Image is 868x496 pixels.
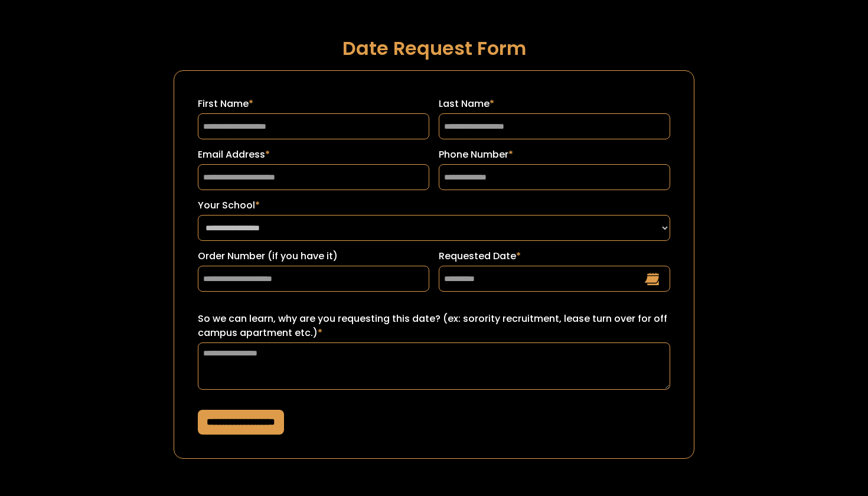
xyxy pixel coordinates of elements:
label: Order Number (if you have it) [198,249,429,263]
h1: Date Request Form [174,38,694,58]
label: Requested Date [439,249,670,263]
label: Your School [198,198,670,213]
label: So we can learn, why are you requesting this date? (ex: sorority recruitment, lease turn over for... [198,312,670,340]
form: Request a Date Form [174,70,694,459]
label: First Name [198,97,429,111]
label: Phone Number [439,148,670,162]
label: Email Address [198,148,429,162]
label: Last Name [439,97,670,111]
